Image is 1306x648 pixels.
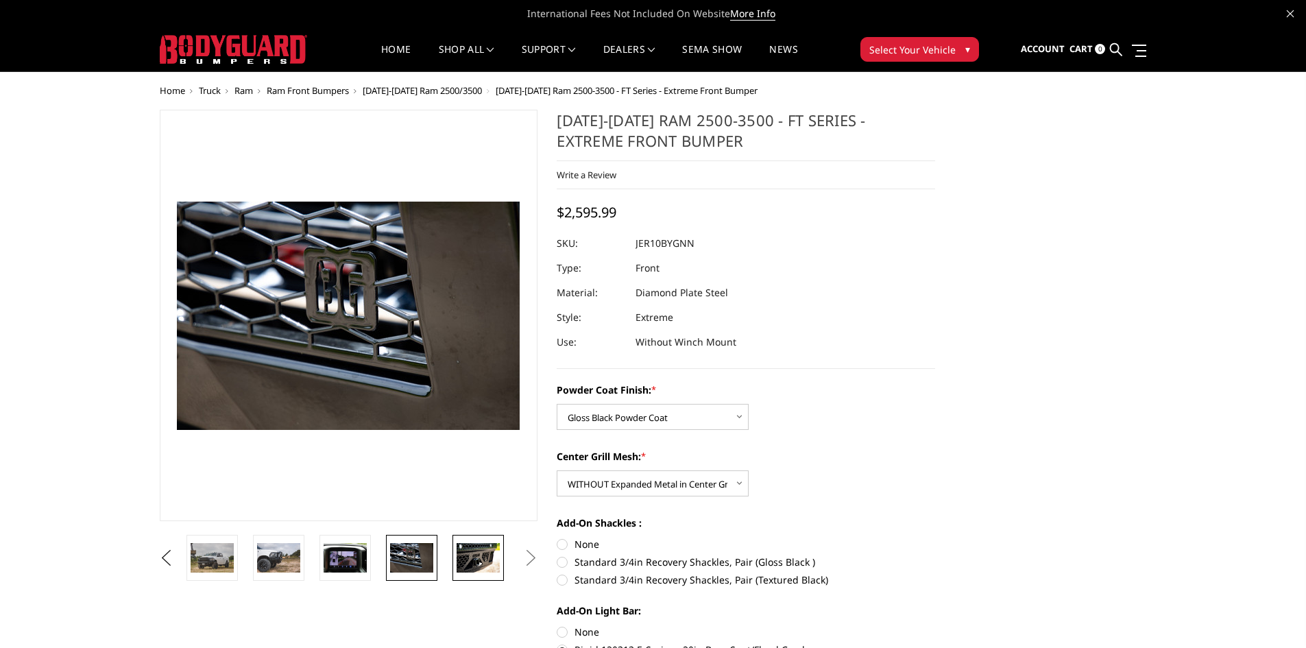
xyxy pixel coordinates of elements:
[160,110,538,521] a: 2010-2018 Ram 2500-3500 - FT Series - Extreme Front Bumper
[636,330,736,355] dd: Without Winch Mount
[636,305,673,330] dd: Extreme
[324,543,367,572] img: Clear View Camera: Relocate your front camera and keep the functionality completely.
[1021,31,1065,68] a: Account
[363,84,482,97] a: [DATE]-[DATE] Ram 2500/3500
[1069,43,1093,55] span: Cart
[160,84,185,97] a: Home
[860,37,979,62] button: Select Your Vehicle
[869,43,956,57] span: Select Your Vehicle
[557,516,935,530] label: Add-On Shackles :
[520,548,541,568] button: Next
[457,543,500,572] img: 2010-2018 Ram 2500-3500 - FT Series - Extreme Front Bumper
[557,169,616,181] a: Write a Review
[636,256,660,280] dd: Front
[557,256,625,280] dt: Type:
[522,45,576,71] a: Support
[557,383,935,397] label: Powder Coat Finish:
[557,280,625,305] dt: Material:
[557,573,935,587] label: Standard 3/4in Recovery Shackles, Pair (Textured Black)
[557,330,625,355] dt: Use:
[267,84,349,97] a: Ram Front Bumpers
[1095,44,1105,54] span: 0
[191,543,234,572] img: 2010-2018 Ram 2500-3500 - FT Series - Extreme Front Bumper
[156,548,177,568] button: Previous
[603,45,655,71] a: Dealers
[557,603,935,618] label: Add-On Light Bar:
[769,45,797,71] a: News
[439,45,494,71] a: shop all
[636,231,694,256] dd: JER10BYGNN
[965,42,970,56] span: ▾
[381,45,411,71] a: Home
[496,84,758,97] span: [DATE]-[DATE] Ram 2500-3500 - FT Series - Extreme Front Bumper
[199,84,221,97] a: Truck
[557,110,935,161] h1: [DATE]-[DATE] Ram 2500-3500 - FT Series - Extreme Front Bumper
[557,305,625,330] dt: Style:
[730,7,775,21] a: More Info
[557,537,935,551] label: None
[234,84,253,97] a: Ram
[257,543,300,572] img: 2010-2018 Ram 2500-3500 - FT Series - Extreme Front Bumper
[390,543,433,572] img: 2010-2018 Ram 2500-3500 - FT Series - Extreme Front Bumper
[557,203,616,221] span: $2,595.99
[557,625,935,639] label: None
[557,449,935,464] label: Center Grill Mesh:
[1069,31,1105,68] a: Cart 0
[1021,43,1065,55] span: Account
[682,45,742,71] a: SEMA Show
[557,555,935,569] label: Standard 3/4in Recovery Shackles, Pair (Gloss Black )
[160,35,307,64] img: BODYGUARD BUMPERS
[557,231,625,256] dt: SKU:
[636,280,728,305] dd: Diamond Plate Steel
